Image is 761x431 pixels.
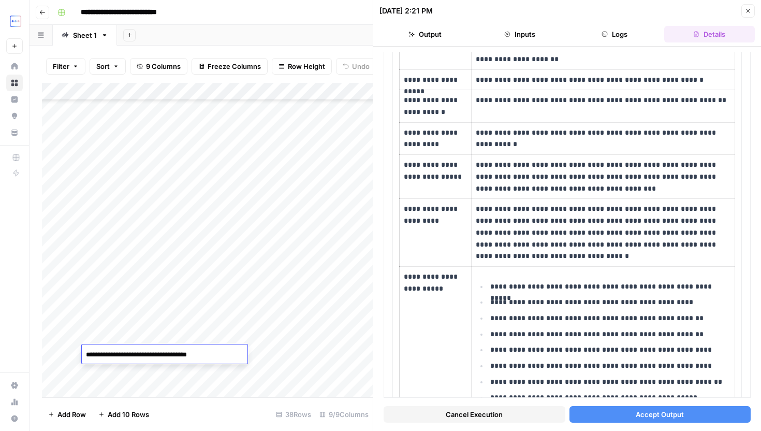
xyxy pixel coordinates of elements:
[379,6,433,16] div: [DATE] 2:21 PM
[6,12,25,31] img: TripleDart Logo
[272,58,332,75] button: Row Height
[6,394,23,410] a: Usage
[42,406,92,423] button: Add Row
[6,124,23,141] a: Your Data
[6,91,23,108] a: Insights
[6,377,23,394] a: Settings
[272,406,315,423] div: 38 Rows
[90,58,126,75] button: Sort
[636,409,684,420] span: Accept Output
[192,58,268,75] button: Freeze Columns
[288,61,325,71] span: Row Height
[57,409,86,420] span: Add Row
[6,8,23,34] button: Workspace: TripleDart
[46,58,85,75] button: Filter
[6,75,23,91] a: Browse
[352,61,370,71] span: Undo
[146,61,181,71] span: 9 Columns
[130,58,187,75] button: 9 Columns
[53,25,117,46] a: Sheet 1
[569,26,660,42] button: Logs
[664,26,755,42] button: Details
[336,58,376,75] button: Undo
[208,61,261,71] span: Freeze Columns
[569,406,751,423] button: Accept Output
[384,406,565,423] button: Cancel Execution
[315,406,373,423] div: 9/9 Columns
[73,30,97,40] div: Sheet 1
[53,61,69,71] span: Filter
[6,58,23,75] a: Home
[6,410,23,427] button: Help + Support
[96,61,110,71] span: Sort
[474,26,565,42] button: Inputs
[92,406,155,423] button: Add 10 Rows
[108,409,149,420] span: Add 10 Rows
[6,108,23,124] a: Opportunities
[379,26,470,42] button: Output
[446,409,503,420] span: Cancel Execution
